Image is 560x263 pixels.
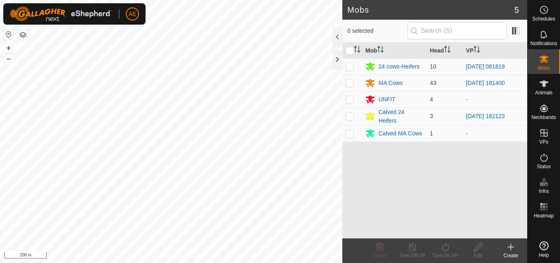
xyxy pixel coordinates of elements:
[494,252,527,259] div: Create
[4,54,14,64] button: –
[378,62,419,71] div: 24 cows-Heifers
[466,80,505,86] a: [DATE] 181400
[407,22,507,39] input: Search (S)
[466,113,505,119] a: [DATE] 182123
[535,90,553,95] span: Animals
[430,80,437,86] span: 43
[429,252,462,259] div: Turn On VP
[179,252,203,260] a: Contact Us
[347,27,407,35] span: 0 selected
[528,238,560,261] a: Help
[531,115,556,120] span: Neckbands
[539,189,549,194] span: Infra
[378,129,422,138] div: Calved MA Cows
[537,164,551,169] span: Status
[10,7,112,21] img: Gallagher Logo
[462,252,494,259] div: Edit
[362,43,426,59] th: Mob
[129,10,137,18] span: AE
[378,95,395,104] div: UNFIT
[444,47,451,54] p-sorticon: Activate to sort
[539,140,548,144] span: VPs
[4,43,14,53] button: +
[18,30,28,40] button: Map Layers
[427,43,463,59] th: Head
[430,63,437,70] span: 10
[532,16,555,21] span: Schedules
[373,253,387,258] span: Delete
[430,130,433,137] span: 1
[473,47,480,54] p-sorticon: Activate to sort
[4,30,14,39] button: Reset Map
[534,213,554,218] span: Heatmap
[538,66,550,71] span: Mobs
[378,79,403,87] div: MA Cows
[514,4,519,16] span: 5
[430,96,433,103] span: 4
[139,252,170,260] a: Privacy Policy
[463,125,527,142] td: -
[430,113,433,119] span: 3
[466,63,505,70] a: [DATE] 081819
[354,47,360,54] p-sorticon: Activate to sort
[347,5,514,15] h2: Mobs
[463,91,527,107] td: -
[539,253,549,258] span: Help
[530,41,557,46] span: Notifications
[463,43,527,59] th: VP
[377,47,384,54] p-sorticon: Activate to sort
[378,108,423,125] div: Calved 24 Heifers
[396,252,429,259] div: Turn Off VP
